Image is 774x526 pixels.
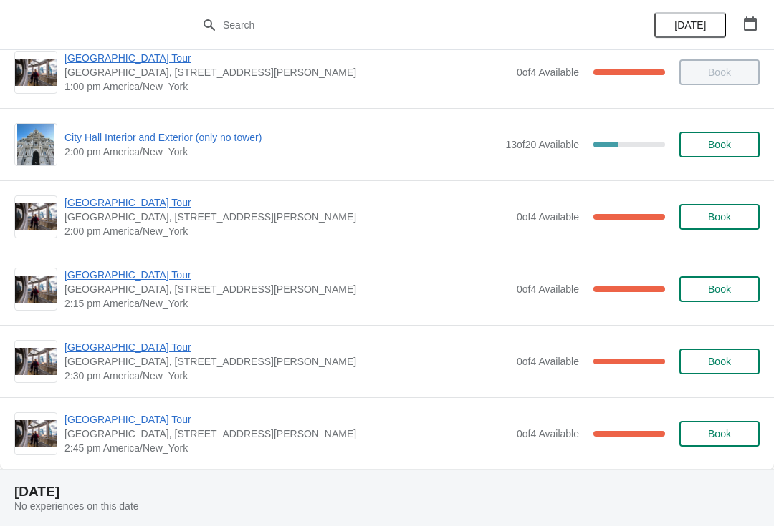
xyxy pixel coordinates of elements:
[679,132,760,157] button: Book
[517,428,579,439] span: 0 of 4 Available
[64,412,510,427] span: [GEOGRAPHIC_DATA] Tour
[708,428,731,439] span: Book
[517,67,579,78] span: 0 of 4 Available
[15,348,57,376] img: City Hall Tower Tour | City Hall Visitor Center, 1400 John F Kennedy Boulevard Suite 121, Philade...
[517,356,579,367] span: 0 of 4 Available
[64,354,510,369] span: [GEOGRAPHIC_DATA], [STREET_ADDRESS][PERSON_NAME]
[64,282,510,296] span: [GEOGRAPHIC_DATA], [STREET_ADDRESS][PERSON_NAME]
[64,145,498,159] span: 2:00 pm America/New_York
[679,421,760,447] button: Book
[14,484,760,499] h2: [DATE]
[708,283,731,295] span: Book
[222,12,580,38] input: Search
[517,211,579,223] span: 0 of 4 Available
[64,427,510,441] span: [GEOGRAPHIC_DATA], [STREET_ADDRESS][PERSON_NAME]
[17,124,55,165] img: City Hall Interior and Exterior (only no tower) | | 2:00 pm America/New_York
[679,276,760,302] button: Book
[64,441,510,455] span: 2:45 pm America/New_York
[654,12,726,38] button: [DATE]
[517,283,579,295] span: 0 of 4 Available
[15,276,57,303] img: City Hall Tower Tour | City Hall Visitor Center, 1400 John F Kennedy Boulevard Suite 121, Philade...
[674,19,706,31] span: [DATE]
[64,130,498,145] span: City Hall Interior and Exterior (only no tower)
[64,268,510,282] span: [GEOGRAPHIC_DATA] Tour
[64,79,510,94] span: 1:00 pm America/New_York
[505,139,579,150] span: 13 of 20 Available
[64,369,510,383] span: 2:30 pm America/New_York
[679,204,760,230] button: Book
[64,51,510,65] span: [GEOGRAPHIC_DATA] Tour
[64,224,510,238] span: 2:00 pm America/New_York
[15,59,57,87] img: City Hall Tower Tour | City Hall Visitor Center, 1400 John F Kennedy Boulevard Suite 121, Philade...
[64,195,510,210] span: [GEOGRAPHIC_DATA] Tour
[64,65,510,79] span: [GEOGRAPHIC_DATA], [STREET_ADDRESS][PERSON_NAME]
[708,139,731,150] span: Book
[15,203,57,231] img: City Hall Tower Tour | City Hall Visitor Center, 1400 John F Kennedy Boulevard Suite 121, Philade...
[64,296,510,311] span: 2:15 pm America/New_York
[708,356,731,367] span: Book
[679,349,760,374] button: Book
[64,210,510,224] span: [GEOGRAPHIC_DATA], [STREET_ADDRESS][PERSON_NAME]
[14,500,139,512] span: No experiences on this date
[708,211,731,223] span: Book
[64,340,510,354] span: [GEOGRAPHIC_DATA] Tour
[15,420,57,448] img: City Hall Tower Tour | City Hall Visitor Center, 1400 John F Kennedy Boulevard Suite 121, Philade...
